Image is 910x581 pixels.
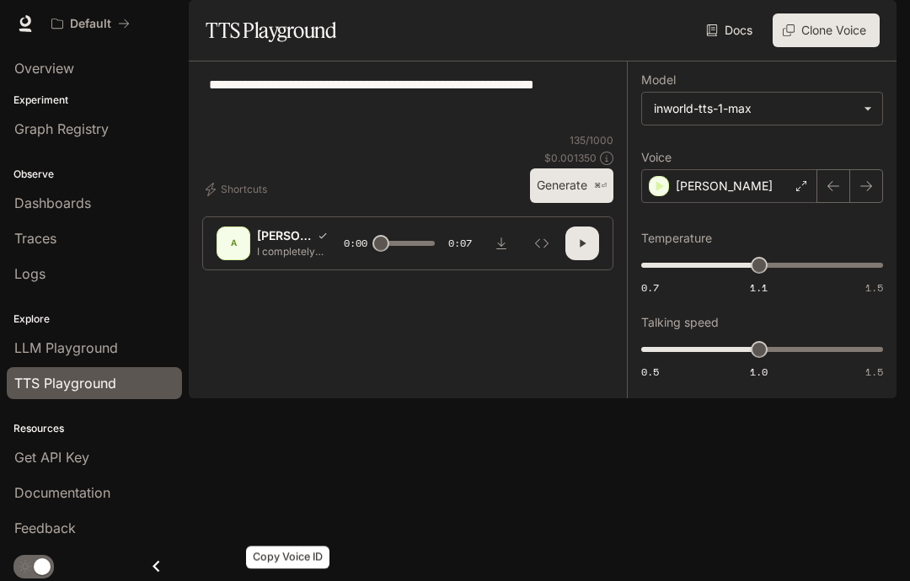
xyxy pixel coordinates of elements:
[773,13,880,47] button: Clone Voice
[642,93,882,125] div: inworld-tts-1-max
[654,100,855,117] div: inworld-tts-1-max
[525,227,559,260] button: Inspect
[311,231,335,241] button: Copy Voice ID
[641,280,659,295] span: 0.7
[641,232,712,244] p: Temperature
[44,7,137,40] button: All workspaces
[544,151,597,165] p: $ 0.001350
[641,74,676,86] p: Model
[246,546,329,569] div: Copy Voice ID
[676,178,773,195] p: [PERSON_NAME]
[750,365,768,379] span: 1.0
[594,181,607,191] p: ⌘⏎
[570,133,613,147] p: 135 / 1000
[865,365,883,379] span: 1.5
[703,13,759,47] a: Docs
[641,365,659,379] span: 0.5
[220,230,247,257] div: A
[206,13,336,47] h1: TTS Playground
[641,317,719,328] p: Talking speed
[257,244,338,259] p: I completely understand your frustration with this situation. Let me look into your account detai...
[448,235,472,252] span: 0:07
[344,235,367,252] span: 0:00
[750,280,768,295] span: 1.1
[70,17,111,31] p: Default
[202,176,274,203] button: Shortcuts
[484,227,518,260] button: Download audio
[865,280,883,295] span: 1.5
[257,227,311,244] p: [PERSON_NAME]
[530,168,613,203] button: Generate⌘⏎
[641,152,672,163] p: Voice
